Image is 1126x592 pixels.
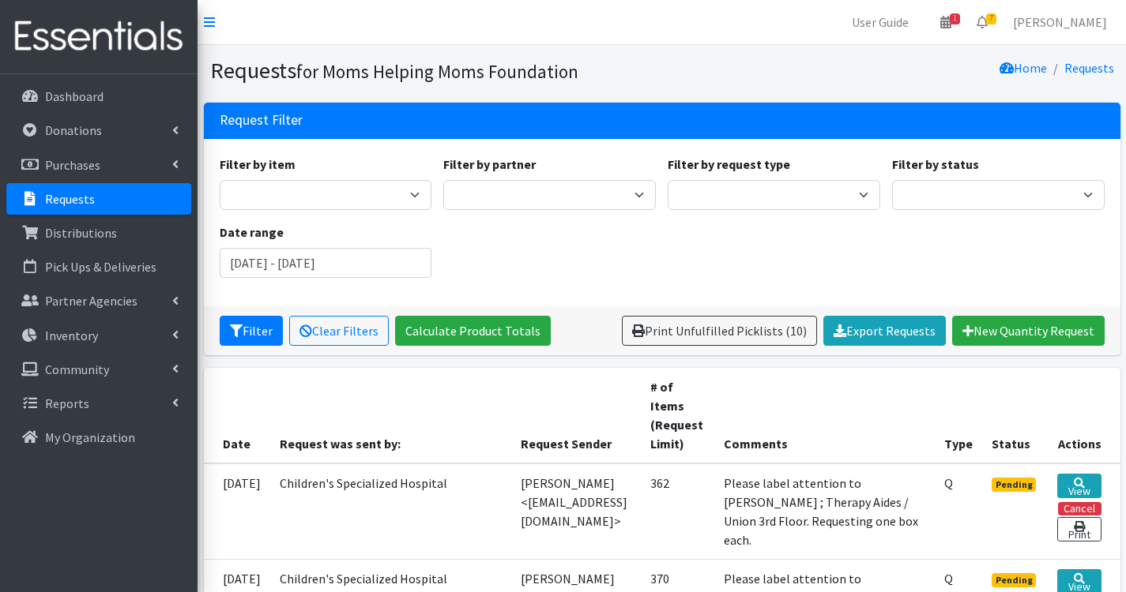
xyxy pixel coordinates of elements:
[45,362,109,377] p: Community
[992,478,1037,492] span: Pending
[714,368,935,463] th: Comments
[210,57,657,84] h1: Requests
[6,217,191,249] a: Distributions
[1048,368,1120,463] th: Actions
[952,316,1105,346] a: New Quantity Request
[622,316,817,346] a: Print Unfulfilled Picklists (10)
[45,293,137,309] p: Partner Agencies
[839,6,921,38] a: User Guide
[511,463,641,560] td: [PERSON_NAME] <[EMAIL_ADDRESS][DOMAIN_NAME]>
[511,368,641,463] th: Request Sender
[668,155,790,174] label: Filter by request type
[6,251,191,283] a: Pick Ups & Deliveries
[220,223,284,242] label: Date range
[6,422,191,453] a: My Organization
[220,155,296,174] label: Filter by item
[45,225,117,241] p: Distributions
[45,88,104,104] p: Dashboard
[6,81,191,112] a: Dashboard
[982,368,1049,463] th: Status
[270,368,511,463] th: Request was sent by:
[45,328,98,343] p: Inventory
[45,191,95,207] p: Requests
[1057,517,1101,541] a: Print
[964,6,1000,38] a: 7
[45,122,102,138] p: Donations
[270,463,511,560] td: Children's Specialized Hospital
[1057,474,1101,498] a: View
[395,316,551,346] a: Calculate Product Totals
[6,149,191,181] a: Purchases
[6,114,191,146] a: Donations
[220,112,303,129] h3: Request Filter
[45,157,100,173] p: Purchases
[204,463,270,560] td: [DATE]
[6,285,191,317] a: Partner Agencies
[892,155,979,174] label: Filter by status
[296,60,578,83] small: for Moms Helping Moms Foundation
[641,368,714,463] th: # of Items (Request Limit)
[944,571,953,586] abbr: Quantity
[1064,60,1114,76] a: Requests
[928,6,964,38] a: 1
[950,13,960,24] span: 1
[6,388,191,419] a: Reports
[6,183,191,215] a: Requests
[986,13,996,24] span: 7
[45,429,135,445] p: My Organization
[1058,502,1102,515] button: Cancel
[45,259,156,275] p: Pick Ups & Deliveries
[944,475,953,491] abbr: Quantity
[6,10,191,63] img: HumanEssentials
[6,354,191,385] a: Community
[823,316,946,346] a: Export Requests
[992,573,1037,587] span: Pending
[220,248,432,278] input: January 1, 2011 - December 31, 2011
[6,320,191,351] a: Inventory
[45,395,89,411] p: Reports
[641,463,714,560] td: 362
[1000,6,1120,38] a: [PERSON_NAME]
[1000,60,1047,76] a: Home
[289,316,389,346] a: Clear Filters
[204,368,270,463] th: Date
[443,155,536,174] label: Filter by partner
[714,463,935,560] td: Please label attention to [PERSON_NAME] ; Therapy Aides / Union 3rd Floor. Requesting one box each.
[220,316,283,346] button: Filter
[935,368,982,463] th: Type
